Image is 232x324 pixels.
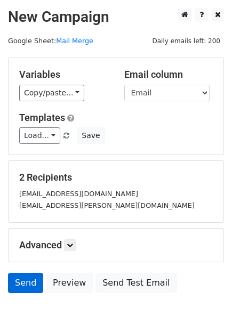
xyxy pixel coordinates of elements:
[8,273,43,293] a: Send
[8,8,224,26] h2: New Campaign
[8,37,93,45] small: Google Sheet:
[148,35,224,47] span: Daily emails left: 200
[56,37,93,45] a: Mail Merge
[19,239,213,251] h5: Advanced
[19,85,84,101] a: Copy/paste...
[19,112,65,123] a: Templates
[19,172,213,183] h5: 2 Recipients
[19,201,195,209] small: [EMAIL_ADDRESS][PERSON_NAME][DOMAIN_NAME]
[148,37,224,45] a: Daily emails left: 200
[19,69,108,80] h5: Variables
[19,190,138,198] small: [EMAIL_ADDRESS][DOMAIN_NAME]
[124,69,213,80] h5: Email column
[95,273,177,293] a: Send Test Email
[179,273,232,324] iframe: Chat Widget
[19,127,60,144] a: Load...
[46,273,93,293] a: Preview
[77,127,105,144] button: Save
